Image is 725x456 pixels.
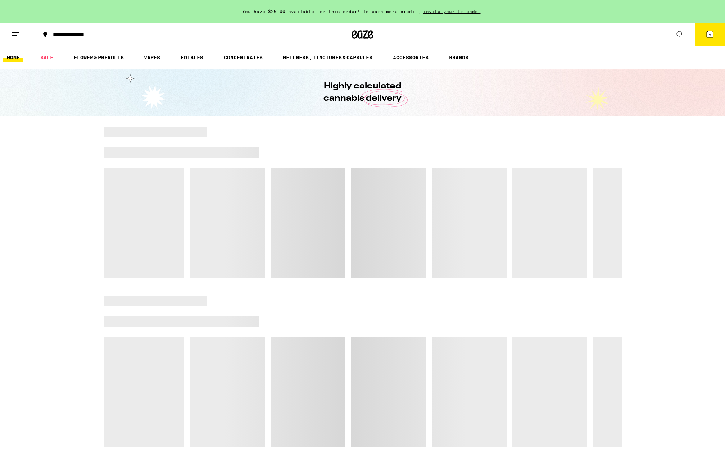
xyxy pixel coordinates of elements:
span: 2 [709,33,711,37]
a: CONCENTRATES [220,53,266,62]
a: EDIBLES [177,53,207,62]
a: WELLNESS, TINCTURES & CAPSULES [279,53,376,62]
span: invite your friends. [421,9,483,14]
a: BRANDS [445,53,472,62]
a: ACCESSORIES [389,53,432,62]
a: VAPES [140,53,164,62]
h1: Highly calculated cannabis delivery [303,80,422,105]
span: You have $20.00 available for this order! To earn more credit, [242,9,421,14]
a: HOME [3,53,23,62]
a: FLOWER & PREROLLS [70,53,127,62]
a: SALE [37,53,57,62]
button: 2 [695,23,725,46]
